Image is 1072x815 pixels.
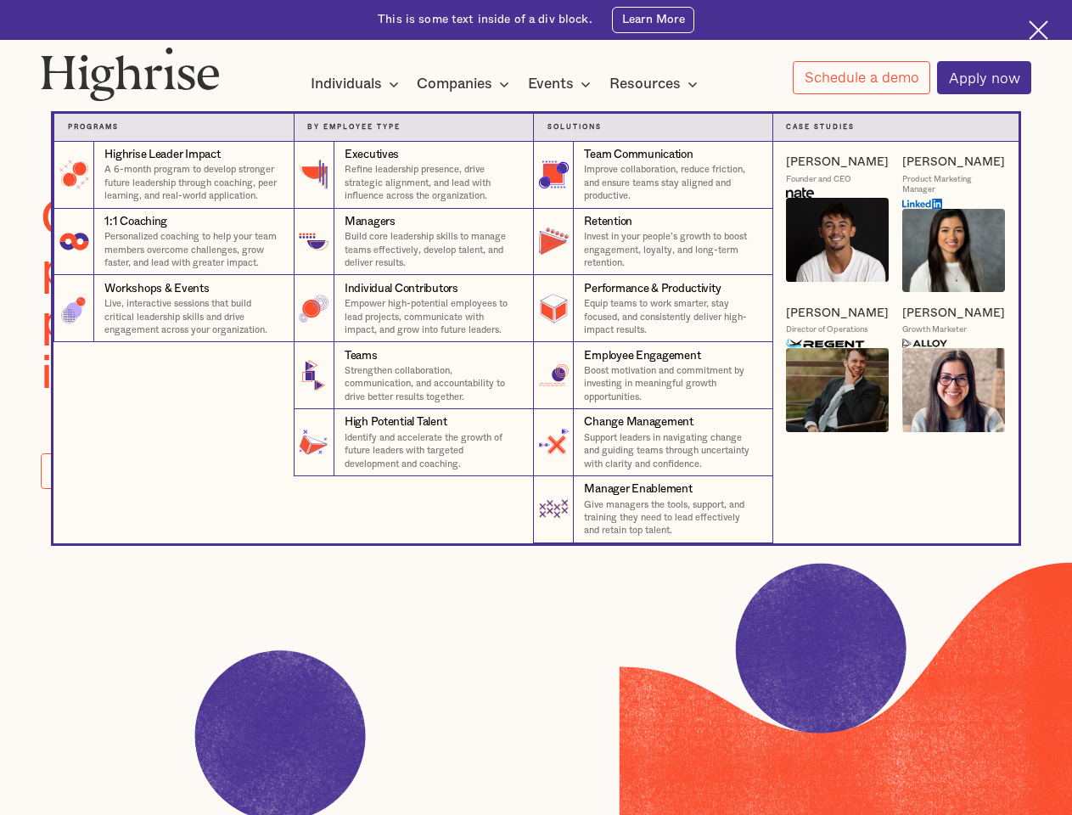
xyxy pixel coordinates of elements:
a: Performance & ProductivityEquip teams to work smarter, stay focused, and consistently deliver hig... [533,275,772,342]
a: Learn More [612,7,693,33]
div: Individuals [311,74,382,94]
strong: By Employee Type [307,124,401,131]
div: Workshops & Events [104,281,209,297]
p: Empower high-potential employees to lead projects, communicate with impact, and grow into future ... [345,297,519,336]
p: Equip teams to work smarter, stay focused, and consistently deliver high-impact results. [584,297,758,336]
a: ManagersBuild core leadership skills to manage teams effectively, develop talent, and deliver res... [294,209,533,276]
div: Teams [345,348,378,364]
a: [PERSON_NAME] [786,306,889,321]
a: Apply now [937,61,1031,94]
p: Personalized coaching to help your team members overcome challenges, grow faster, and lead with g... [104,230,279,269]
div: Founder and CEO [786,174,851,185]
div: Retention [584,214,632,230]
div: Growth Marketer [902,324,967,335]
img: Cross icon [1029,20,1048,40]
a: Change ManagementSupport leaders in navigating change and guiding teams through uncertainty with ... [533,409,772,476]
a: [PERSON_NAME] [786,155,889,170]
p: Refine leadership presence, drive strategic alignment, and lead with influence across the organiz... [345,163,519,202]
a: Highrise Leader ImpactA 6-month program to develop stronger future leadership through coaching, p... [53,142,293,209]
div: Product Marketing Manager [902,174,1005,195]
strong: Programs [68,124,119,131]
div: Resources [609,74,681,94]
a: Employee EngagementBoost motivation and commitment by investing in meaningful growth opportunities. [533,342,772,409]
a: Individual ContributorsEmpower high-potential employees to lead projects, communicate with impact... [294,275,533,342]
a: Schedule a demo [793,61,930,94]
div: Events [528,74,574,94]
a: Team CommunicationImprove collaboration, reduce friction, and ensure teams stay aligned and produ... [533,142,772,209]
a: [PERSON_NAME] [902,306,1005,321]
p: Improve collaboration, reduce friction, and ensure teams stay aligned and productive. [584,163,758,202]
a: TeamsStrengthen collaboration, communication, and accountability to drive better results together. [294,342,533,409]
div: Individual Contributors [345,281,458,297]
nav: Companies [26,87,1045,542]
a: RetentionInvest in your people’s growth to boost engagement, loyalty, and long-term retention. [533,209,772,276]
div: Companies [417,74,514,94]
div: Companies [417,74,492,94]
p: Invest in your people’s growth to boost engagement, loyalty, and long-term retention. [584,230,758,269]
div: Change Management [584,414,693,430]
div: 1:1 Coaching [104,214,167,230]
p: Support leaders in navigating change and guiding teams through uncertainty with clarity and confi... [584,431,758,470]
a: ExecutivesRefine leadership presence, drive strategic alignment, and lead with influence across t... [294,142,533,209]
p: Identify and accelerate the growth of future leaders with targeted development and coaching. [345,431,519,470]
strong: Solutions [547,124,602,131]
div: This is some text inside of a div block. [378,12,592,28]
p: Live, interactive sessions that build critical leadership skills and drive engagement across your... [104,297,279,336]
div: Highrise Leader Impact [104,147,220,163]
div: Performance & Productivity [584,281,721,297]
div: Individuals [311,74,404,94]
a: Manager EnablementGive managers the tools, support, and training they need to lead effectively an... [533,476,772,543]
div: Manager Enablement [584,481,692,497]
strong: Case Studies [786,124,855,131]
p: Give managers the tools, support, and training they need to lead effectively and retain top talent. [584,498,758,537]
div: Resources [609,74,703,94]
a: High Potential TalentIdentify and accelerate the growth of future leaders with targeted developme... [294,409,533,476]
div: Director of Operations [786,324,868,335]
img: Highrise logo [41,47,220,101]
div: Managers [345,214,396,230]
p: Boost motivation and commitment by investing in meaningful growth opportunities. [584,364,758,403]
div: Executives [345,147,399,163]
a: Workshops & EventsLive, interactive sessions that build critical leadership skills and drive enga... [53,275,293,342]
div: High Potential Talent [345,414,446,430]
div: Team Communication [584,147,693,163]
a: 1:1 CoachingPersonalized coaching to help your team members overcome challenges, grow faster, and... [53,209,293,276]
p: Strengthen collaboration, communication, and accountability to drive better results together. [345,364,519,403]
div: Employee Engagement [584,348,700,364]
a: [PERSON_NAME] [902,155,1005,170]
p: A 6-month program to develop stronger future leadership through coaching, peer learning, and real... [104,163,279,202]
div: Events [528,74,596,94]
p: Build core leadership skills to manage teams effectively, develop talent, and deliver results. [345,230,519,269]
